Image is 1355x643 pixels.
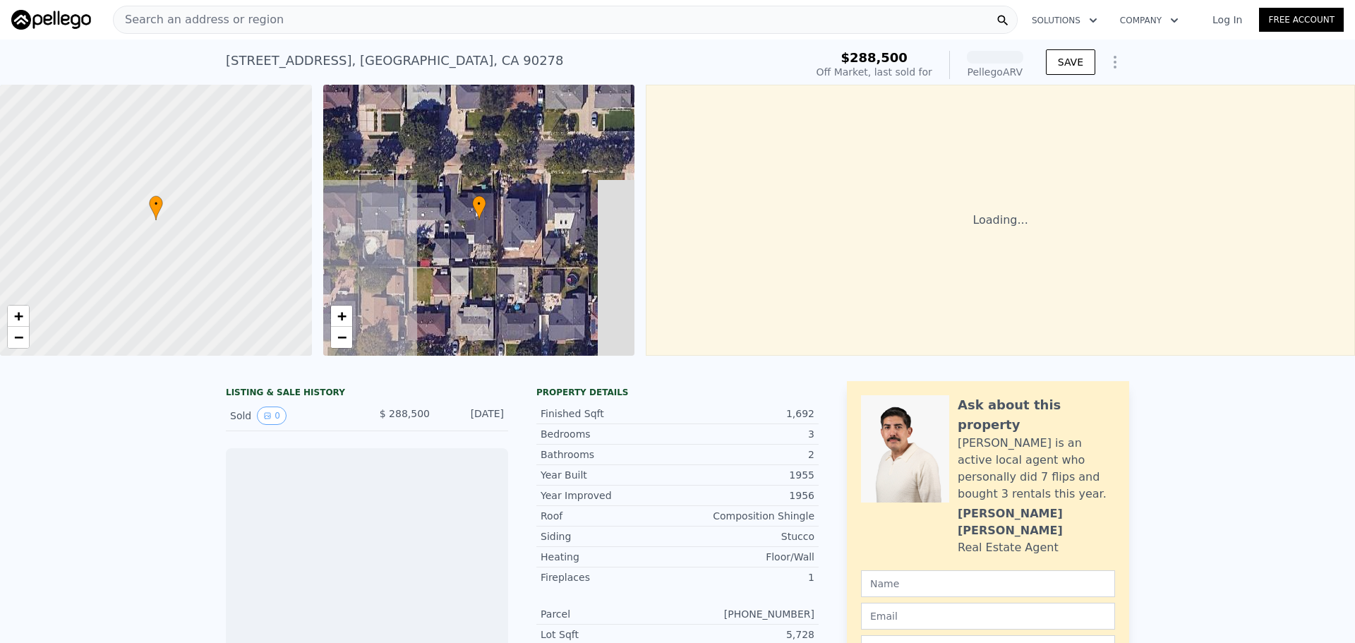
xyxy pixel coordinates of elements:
div: 1 [677,570,814,584]
span: • [149,198,163,210]
div: [PHONE_NUMBER] [677,607,814,621]
a: Zoom in [8,306,29,327]
input: Name [861,570,1115,597]
div: Fireplaces [541,570,677,584]
div: 2 [677,447,814,462]
div: Loading... [646,85,1355,356]
div: Siding [541,529,677,543]
div: Pellego ARV [967,65,1023,79]
div: [DATE] [441,407,504,425]
span: Search an address or region [114,11,284,28]
div: Finished Sqft [541,407,677,421]
input: Email [861,603,1115,630]
button: Show Options [1101,48,1129,76]
button: Solutions [1020,8,1109,33]
div: [PERSON_NAME] is an active local agent who personally did 7 flips and bought 3 rentals this year. [958,435,1115,503]
div: Sold [230,407,356,425]
a: Log In [1196,13,1259,27]
button: SAVE [1046,49,1095,75]
div: [PERSON_NAME] [PERSON_NAME] [958,505,1115,539]
div: Parcel [541,607,677,621]
span: + [337,307,346,325]
div: Bedrooms [541,427,677,441]
div: Off Market, last sold for [817,65,932,79]
div: 1,692 [677,407,814,421]
div: 1955 [677,468,814,482]
img: Pellego [11,10,91,30]
button: View historical data [257,407,287,425]
div: • [149,196,163,220]
span: $ 288,500 [380,408,430,419]
a: Zoom in [331,306,352,327]
div: Floor/Wall [677,550,814,564]
button: Company [1109,8,1190,33]
span: + [14,307,23,325]
a: Zoom out [331,327,352,348]
div: [STREET_ADDRESS] , [GEOGRAPHIC_DATA] , CA 90278 [226,51,564,71]
div: Year Built [541,468,677,482]
div: Ask about this property [958,395,1115,435]
div: Real Estate Agent [958,539,1059,556]
a: Zoom out [8,327,29,348]
div: Lot Sqft [541,627,677,642]
div: 3 [677,427,814,441]
div: Stucco [677,529,814,543]
div: Roof [541,509,677,523]
div: 1956 [677,488,814,503]
div: Property details [536,387,819,398]
div: Composition Shingle [677,509,814,523]
span: • [472,198,486,210]
span: $288,500 [841,50,908,65]
span: − [337,328,346,346]
a: Free Account [1259,8,1344,32]
div: 5,728 [677,627,814,642]
div: LISTING & SALE HISTORY [226,387,508,401]
div: • [472,196,486,220]
div: Bathrooms [541,447,677,462]
span: − [14,328,23,346]
div: Heating [541,550,677,564]
div: Year Improved [541,488,677,503]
